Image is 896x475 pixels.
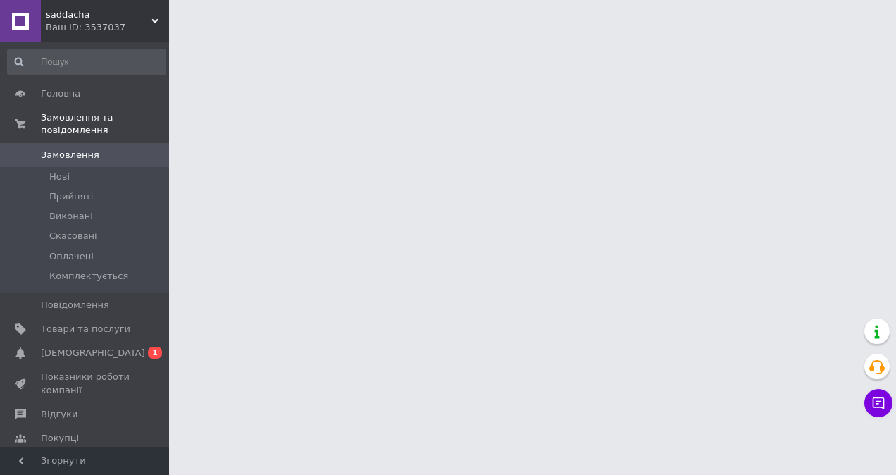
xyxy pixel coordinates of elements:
[49,270,128,283] span: Комплектується
[41,87,80,100] span: Головна
[46,21,169,34] div: Ваш ID: 3537037
[864,389,892,417] button: Чат з покупцем
[49,171,70,183] span: Нові
[41,149,99,161] span: Замовлення
[7,49,166,75] input: Пошук
[148,347,162,359] span: 1
[49,230,97,242] span: Скасовані
[49,190,93,203] span: Прийняті
[41,432,79,445] span: Покупці
[49,210,93,223] span: Виконані
[41,371,130,396] span: Показники роботи компанії
[41,299,109,311] span: Повідомлення
[41,111,169,137] span: Замовлення та повідомлення
[46,8,151,21] span: saddacha
[41,347,145,359] span: [DEMOGRAPHIC_DATA]
[49,250,94,263] span: Оплачені
[41,408,77,421] span: Відгуки
[41,323,130,335] span: Товари та послуги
